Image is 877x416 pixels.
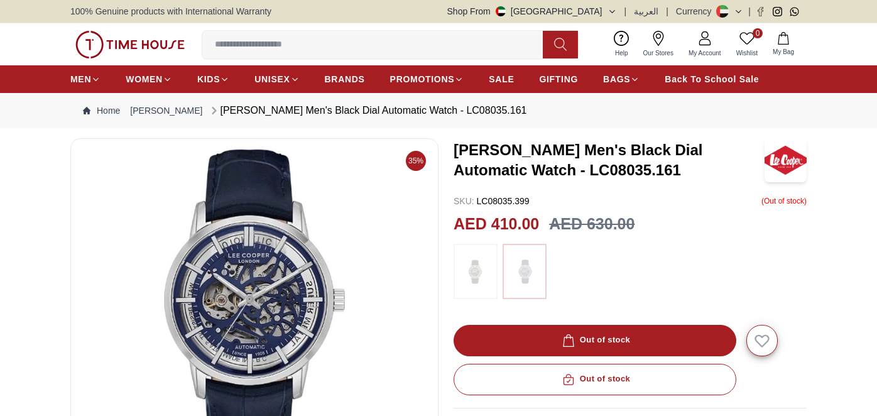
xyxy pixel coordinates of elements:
[634,5,658,18] button: العربية
[454,212,539,236] h2: AED 410.00
[636,28,681,60] a: Our Stores
[197,68,229,90] a: KIDS
[254,73,290,85] span: UNISEX
[748,5,751,18] span: |
[70,68,101,90] a: MEN
[790,7,799,16] a: Whatsapp
[406,151,426,171] span: 35%
[325,73,365,85] span: BRANDS
[765,30,802,59] button: My Bag
[603,68,640,90] a: BAGS
[75,31,185,58] img: ...
[70,5,271,18] span: 100% Genuine products with International Warranty
[666,5,668,18] span: |
[70,93,807,128] nav: Breadcrumb
[208,103,527,118] div: [PERSON_NAME] Men's Black Dial Automatic Watch - LC08035.161
[454,196,474,206] span: SKU :
[197,73,220,85] span: KIDS
[549,212,635,236] h3: AED 630.00
[254,68,299,90] a: UNISEX
[731,48,763,58] span: Wishlist
[460,250,491,293] img: ...
[390,73,455,85] span: PROMOTIONS
[665,73,759,85] span: Back To School Sale
[624,5,627,18] span: |
[70,73,91,85] span: MEN
[676,5,717,18] div: Currency
[773,7,782,16] a: Instagram
[390,68,464,90] a: PROMOTIONS
[539,73,578,85] span: GIFTING
[126,68,172,90] a: WOMEN
[454,195,530,207] p: LC08035.399
[496,6,506,16] img: United Arab Emirates
[447,5,617,18] button: Shop From[GEOGRAPHIC_DATA]
[638,48,678,58] span: Our Stores
[489,73,514,85] span: SALE
[729,28,765,60] a: 0Wishlist
[130,104,202,117] a: [PERSON_NAME]
[509,250,540,293] img: ...
[603,73,630,85] span: BAGS
[761,195,807,207] p: ( Out of stock )
[753,28,763,38] span: 0
[684,48,726,58] span: My Account
[610,48,633,58] span: Help
[126,73,163,85] span: WOMEN
[756,7,765,16] a: Facebook
[607,28,636,60] a: Help
[665,68,759,90] a: Back To School Sale
[454,140,765,180] h3: [PERSON_NAME] Men's Black Dial Automatic Watch - LC08035.161
[765,138,807,182] img: Lee Cooper Men's Black Dial Automatic Watch - LC08035.161
[539,68,578,90] a: GIFTING
[325,68,365,90] a: BRANDS
[489,68,514,90] a: SALE
[768,47,799,57] span: My Bag
[83,104,120,117] a: Home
